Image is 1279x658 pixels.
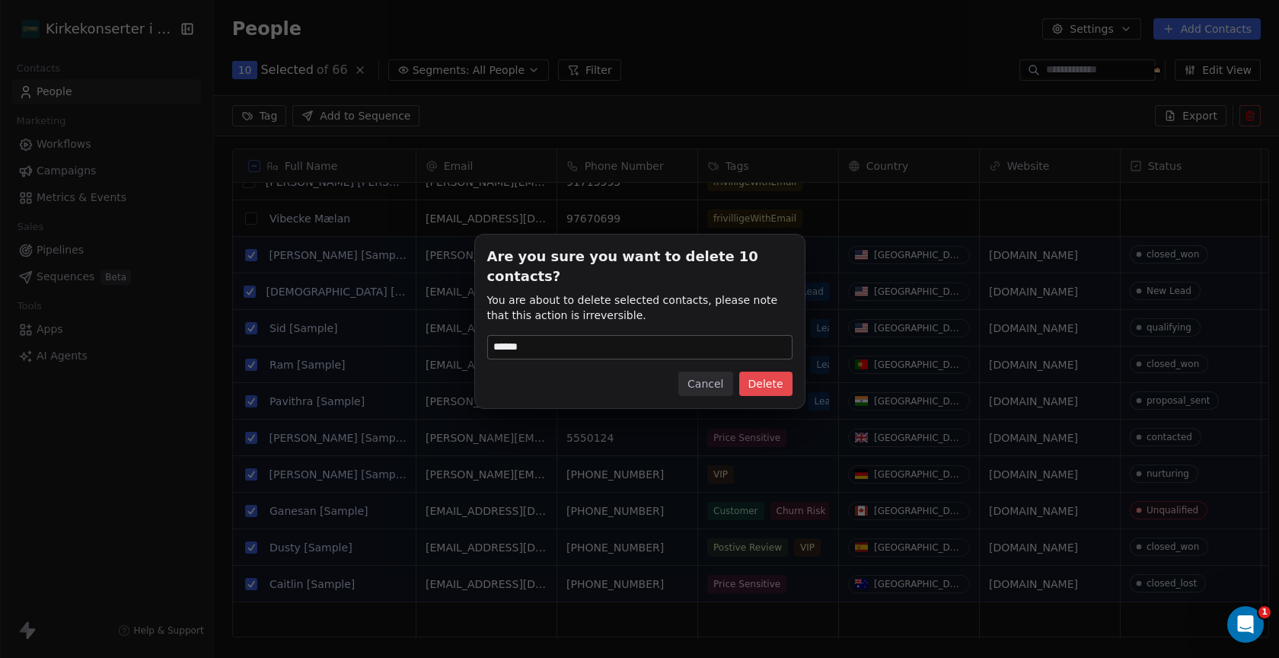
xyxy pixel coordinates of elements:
button: Delete [739,372,793,396]
span: You are about to delete selected contacts, please note that this action is irreversible. [487,292,793,323]
iframe: Intercom live chat [1227,606,1264,643]
span: 1 [1258,606,1271,618]
span: Are you sure you want to delete 10 contacts? [487,247,793,286]
button: Cancel [678,372,732,396]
